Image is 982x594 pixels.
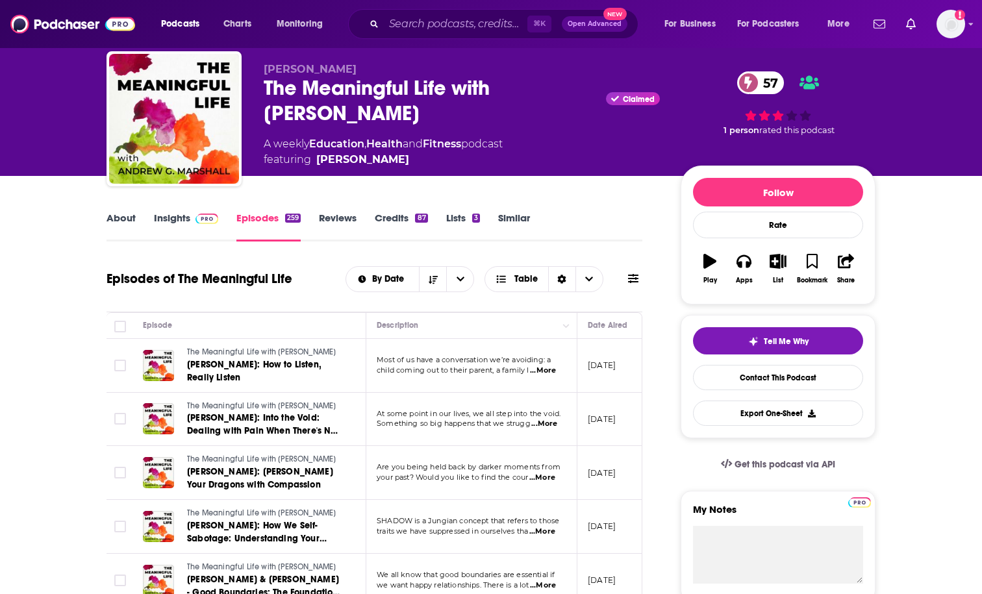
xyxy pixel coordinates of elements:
[187,520,327,557] span: [PERSON_NAME]: How We Self-Sabotage: Understanding Your Shadow
[316,152,409,167] a: Andrew G. Marshall
[937,10,965,38] button: Show profile menu
[562,16,627,32] button: Open AdvancedNew
[114,467,126,478] span: Toggle select row
[848,495,871,508] a: Pro website
[527,16,551,32] span: ⌘ K
[375,212,427,241] a: Credits87
[485,266,603,292] button: Choose View
[366,138,403,150] a: Health
[187,465,343,491] a: [PERSON_NAME]: [PERSON_NAME] Your Dragons with Compassion
[868,13,890,35] a: Show notifications dropdown
[187,412,343,438] a: [PERSON_NAME]: Into the Void: Dealing with Pain When There's No Happy Ending
[187,508,336,517] span: The Meaningful Life with [PERSON_NAME]
[268,14,340,34] button: open menu
[187,412,338,449] span: [PERSON_NAME]: Into the Void: Dealing with Pain When There's No Happy Ending
[759,125,835,135] span: rated this podcast
[377,516,559,525] span: SHADOW is a Jungian concept that refers to those
[727,245,761,292] button: Apps
[748,336,759,347] img: tell me why sparkle
[187,359,321,383] span: [PERSON_NAME]: How to Listen, Really Listen
[588,521,616,532] p: [DATE]
[195,214,218,224] img: Podchaser Pro
[827,15,850,33] span: More
[377,409,560,418] span: At some point in our lives, we all step into the void.
[264,152,503,167] span: featuring
[729,14,818,34] button: open menu
[223,15,251,33] span: Charts
[187,508,343,519] a: The Meaningful Life with [PERSON_NAME]
[187,562,336,571] span: The Meaningful Life with [PERSON_NAME]
[693,503,863,526] label: My Notes
[377,462,560,471] span: Are you being held back by darker moments from
[603,8,627,20] span: New
[10,12,135,36] img: Podchaser - Follow, Share and Rate Podcasts
[693,245,727,292] button: Play
[143,317,172,333] div: Episode
[114,360,126,371] span: Toggle select row
[114,413,126,425] span: Toggle select row
[548,267,575,291] div: Sort Direction
[107,212,136,241] a: About
[187,347,336,356] span: The Meaningful Life with [PERSON_NAME]
[384,14,527,34] input: Search podcasts, credits, & more...
[530,365,556,376] span: ...More
[681,63,875,144] div: 57 1 personrated this podcast
[187,347,343,358] a: The Meaningful Life with [PERSON_NAME]
[264,63,357,75] span: [PERSON_NAME]
[530,580,556,591] span: ...More
[154,212,218,241] a: InsightsPodchaser Pro
[588,467,616,478] p: [DATE]
[264,136,503,167] div: A weekly podcast
[346,266,475,292] h2: Choose List sort
[346,275,420,284] button: open menu
[114,521,126,532] span: Toggle select row
[423,138,461,150] a: Fitness
[472,214,480,223] div: 3
[187,401,336,410] span: The Meaningful Life with [PERSON_NAME]
[711,449,846,480] a: Get this podcast via API
[773,277,783,284] div: List
[277,15,323,33] span: Monitoring
[109,54,239,184] a: The Meaningful Life with Andrew G. Marshall
[588,317,627,333] div: Date Aired
[187,454,336,464] span: The Meaningful Life with [PERSON_NAME]
[750,71,785,94] span: 57
[829,245,863,292] button: Share
[837,277,855,284] div: Share
[693,178,863,206] button: Follow
[693,327,863,354] button: tell me why sparkleTell Me Why
[114,575,126,586] span: Toggle select row
[187,562,343,573] a: The Meaningful Life with [PERSON_NAME]
[152,14,216,34] button: open menu
[187,401,343,412] a: The Meaningful Life with [PERSON_NAME]
[403,138,423,150] span: and
[285,214,301,223] div: 259
[415,214,427,223] div: 87
[360,9,651,39] div: Search podcasts, credits, & more...
[377,317,418,333] div: Description
[187,454,343,465] a: The Meaningful Life with [PERSON_NAME]
[588,575,616,586] p: [DATE]
[377,419,531,428] span: Something so big happens that we strugg
[514,275,538,284] span: Table
[309,138,364,150] a: Education
[446,267,473,291] button: open menu
[735,459,835,470] span: Get this podcast via API
[693,401,863,426] button: Export One-Sheet
[655,14,732,34] button: open menu
[377,365,529,375] span: child coming out to their parent, a family l
[161,15,199,33] span: Podcasts
[364,138,366,150] span: ,
[937,10,965,38] img: User Profile
[901,13,921,35] a: Show notifications dropdown
[187,358,343,384] a: [PERSON_NAME]: How to Listen, Really Listen
[319,212,357,241] a: Reviews
[498,212,530,241] a: Similar
[236,212,301,241] a: Episodes259
[529,526,555,537] span: ...More
[761,245,795,292] button: List
[848,497,871,508] img: Podchaser Pro
[446,212,480,241] a: Lists3
[737,71,785,94] a: 57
